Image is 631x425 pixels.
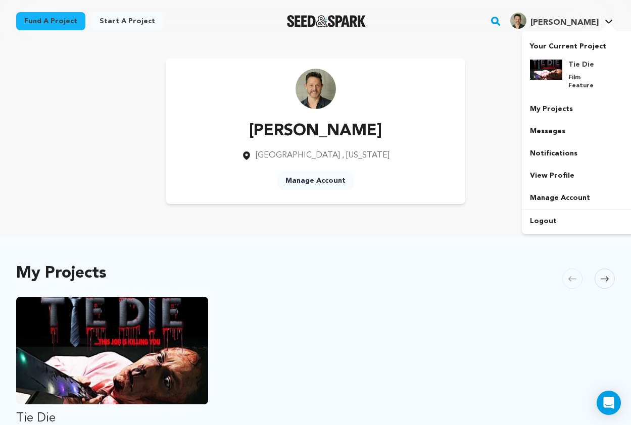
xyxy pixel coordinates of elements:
[241,119,390,143] p: [PERSON_NAME]
[568,60,605,70] h4: Tie Die
[287,15,366,27] img: Seed&Spark Logo Dark Mode
[16,267,107,281] h2: My Projects
[530,37,627,51] p: Your Current Project
[287,15,366,27] a: Seed&Spark Homepage
[508,11,615,32] span: Chris V.'s Profile
[16,12,85,30] a: Fund a project
[277,172,354,190] a: Manage Account
[508,11,615,29] a: Chris V.'s Profile
[530,60,562,80] img: d838a4d01cb91f0f.jpg
[530,37,627,98] a: Your Current Project Tie Die Film Feature
[530,19,599,27] span: [PERSON_NAME]
[296,69,336,109] img: https://seedandspark-static.s3.us-east-2.amazonaws.com/images/User/002/076/868/medium/5cf95370f3f...
[342,151,390,160] span: , [US_STATE]
[510,13,599,29] div: Chris V.'s Profile
[91,12,163,30] a: Start a project
[256,151,340,160] span: [GEOGRAPHIC_DATA]
[510,13,526,29] img: 5cf95370f3f0561f.jpg
[597,391,621,415] div: Open Intercom Messenger
[568,74,605,90] p: Film Feature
